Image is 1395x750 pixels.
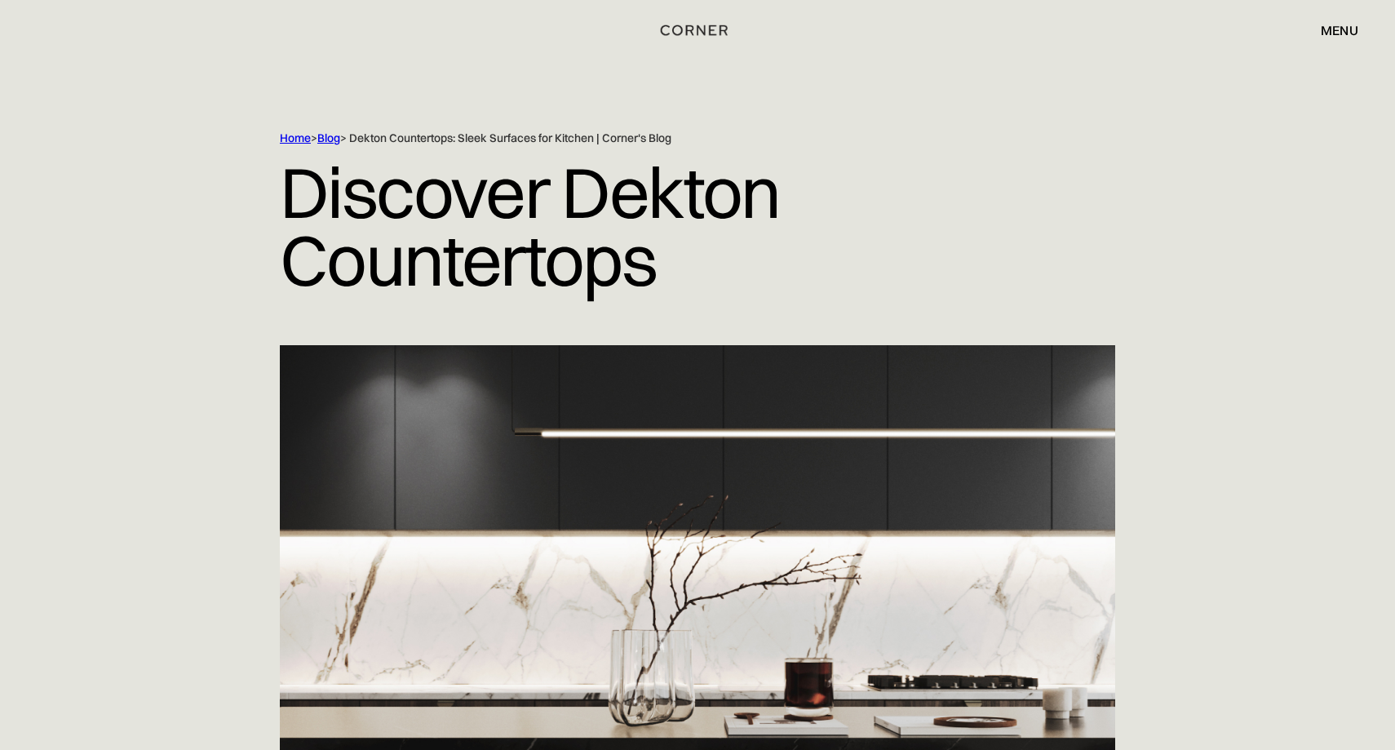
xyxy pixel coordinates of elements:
[1321,24,1358,37] div: menu
[280,131,311,145] a: Home
[1304,16,1358,44] div: menu
[317,131,340,145] a: Blog
[280,146,1115,306] h1: Discover Dekton Countertops
[641,20,754,41] a: home
[280,131,1047,146] div: > > Dekton Countertops: Sleek Surfaces for Kitchen | Corner's Blog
